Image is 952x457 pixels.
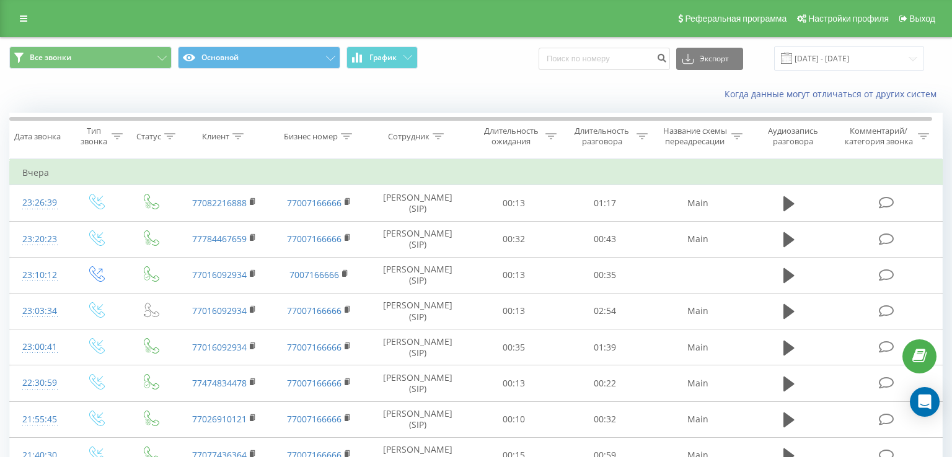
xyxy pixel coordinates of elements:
[560,293,651,329] td: 02:54
[346,46,418,69] button: График
[192,197,247,209] a: 77082216888
[366,257,469,293] td: [PERSON_NAME] (SIP)
[202,131,229,142] div: Клиент
[192,305,247,316] a: 77016092934
[14,131,61,142] div: Дата звонка
[192,413,247,425] a: 77026910121
[909,14,935,24] span: Выход
[662,126,728,147] div: Название схемы переадресации
[287,341,342,353] a: 77007166666
[469,293,560,329] td: 00:13
[178,46,340,69] button: Основной
[388,131,430,142] div: Сотрудник
[22,335,56,359] div: 23:00:41
[287,377,342,389] a: 77007166666
[651,221,746,257] td: Main
[192,269,247,281] a: 77016092934
[560,365,651,401] td: 00:22
[22,371,56,395] div: 22:30:59
[287,233,342,245] a: 77007166666
[469,401,560,437] td: 00:10
[651,293,746,329] td: Main
[284,131,338,142] div: Бизнес номер
[560,401,651,437] td: 00:32
[22,299,56,323] div: 23:03:34
[79,126,108,147] div: Тип звонка
[469,185,560,221] td: 00:13
[369,53,397,62] span: График
[366,365,469,401] td: [PERSON_NAME] (SIP)
[22,227,56,251] div: 23:20:23
[757,126,830,147] div: Аудиозапись разговора
[366,293,469,329] td: [PERSON_NAME] (SIP)
[366,185,469,221] td: [PERSON_NAME] (SIP)
[9,46,172,69] button: Все звонки
[10,160,943,185] td: Вчера
[22,263,56,287] div: 23:10:12
[651,329,746,365] td: Main
[910,387,940,417] div: Open Intercom Messenger
[651,185,746,221] td: Main
[560,185,651,221] td: 01:17
[287,197,342,209] a: 77007166666
[560,329,651,365] td: 01:39
[842,126,915,147] div: Комментарий/категория звонка
[725,88,943,100] a: Когда данные могут отличаться от других систем
[685,14,787,24] span: Реферальная программа
[22,191,56,215] div: 23:26:39
[651,365,746,401] td: Main
[539,48,670,70] input: Поиск по номеру
[469,365,560,401] td: 00:13
[30,53,71,63] span: Все звонки
[136,131,161,142] div: Статус
[366,221,469,257] td: [PERSON_NAME] (SIP)
[22,407,56,432] div: 21:55:45
[651,401,746,437] td: Main
[469,329,560,365] td: 00:35
[571,126,633,147] div: Длительность разговора
[366,329,469,365] td: [PERSON_NAME] (SIP)
[560,257,651,293] td: 00:35
[192,233,247,245] a: 77784467659
[560,221,651,257] td: 00:43
[366,401,469,437] td: [PERSON_NAME] (SIP)
[289,269,339,281] a: 7007166666
[192,377,247,389] a: 77474834478
[192,341,247,353] a: 77016092934
[676,48,743,70] button: Экспорт
[469,257,560,293] td: 00:13
[287,413,342,425] a: 77007166666
[469,221,560,257] td: 00:32
[480,126,542,147] div: Длительность ожидания
[287,305,342,316] a: 77007166666
[808,14,889,24] span: Настройки профиля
